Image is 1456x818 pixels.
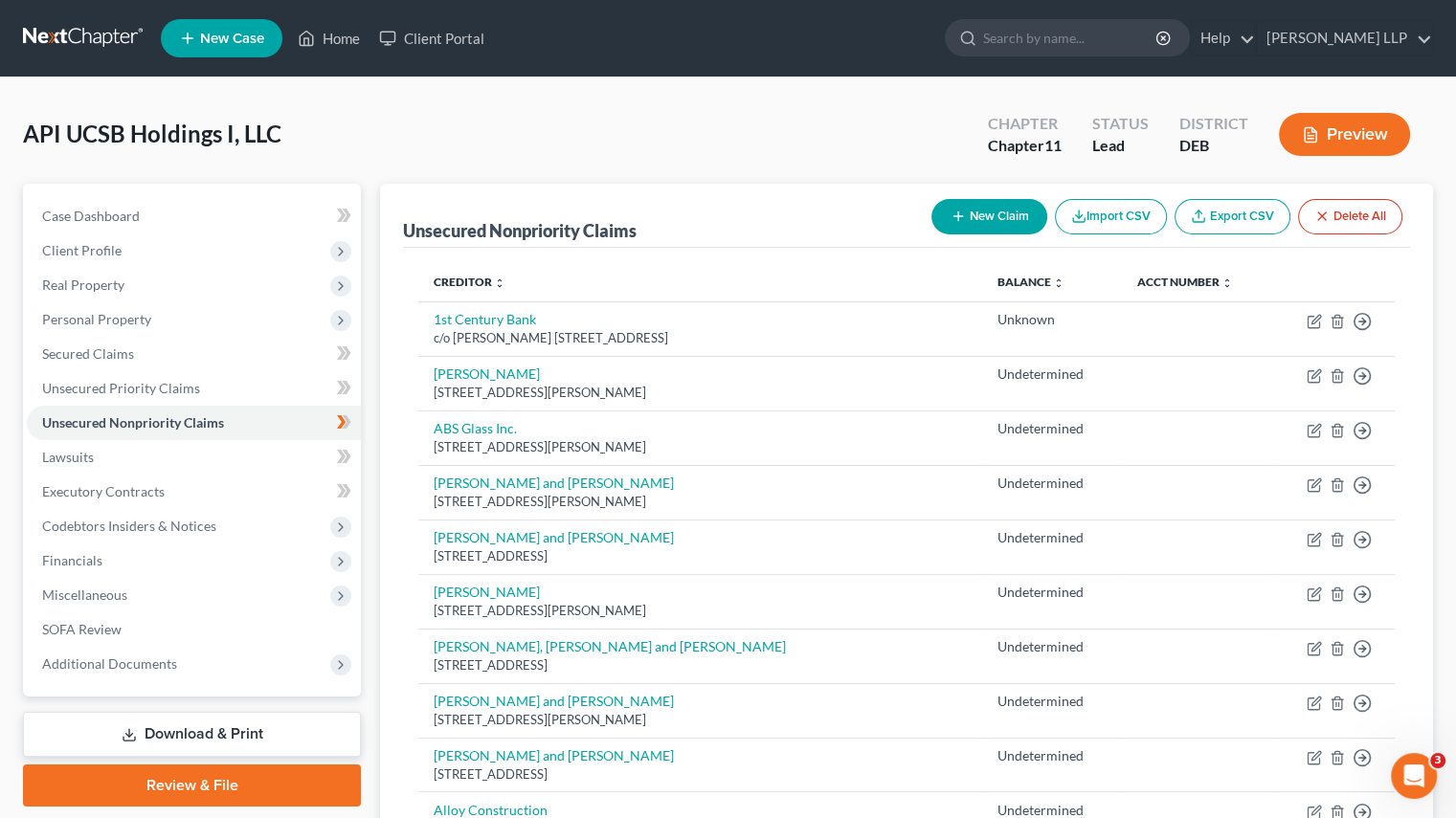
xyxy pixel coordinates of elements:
div: [STREET_ADDRESS] [434,547,967,565]
div: Undetermined [997,692,1106,711]
span: Case Dashboard [42,208,140,224]
div: Unsecured Nonpriority Claims [403,219,637,242]
a: Lawsuits [27,440,361,475]
a: Client Portal [370,21,494,55]
i: unfold_more [1053,277,1064,289]
span: SOFA Review [42,621,122,637]
div: Status [1092,113,1149,135]
span: Additional Documents [42,655,177,672]
span: Client Profile [42,242,122,258]
a: [PERSON_NAME] LLP [1257,21,1432,55]
div: Undetermined [997,474,1106,493]
div: District [1179,113,1248,135]
div: Chapter [988,135,1062,157]
iframe: Intercom live chat [1391,753,1437,799]
a: [PERSON_NAME], [PERSON_NAME] and [PERSON_NAME] [434,638,786,654]
span: New Case [200,32,264,46]
span: API UCSB Holdings I, LLC [23,120,281,147]
a: Unsecured Nonpriority Claims [27,406,361,440]
a: [PERSON_NAME] [434,584,540,600]
a: Review & File [23,764,361,807]
a: [PERSON_NAME] and [PERSON_NAME] [434,475,674,491]
div: Chapter [988,113,1062,135]
a: 1st Century Bank [434,311,536,327]
a: Creditor unfold_more [434,275,505,289]
i: unfold_more [1221,277,1232,289]
a: Help [1191,21,1255,55]
span: Real Property [42,276,124,293]
a: Home [288,21,370,55]
span: Lawsuits [42,449,94,465]
span: Unsecured Nonpriority Claims [42,414,224,431]
div: Undetermined [997,528,1106,547]
div: Undetermined [997,419,1106,438]
span: Miscellaneous [42,586,127,603]
input: Search by name... [983,20,1158,55]
button: Import CSV [1055,199,1167,234]
span: Financials [42,552,102,568]
a: Export CSV [1175,199,1290,234]
i: unfold_more [494,277,505,289]
a: Alloy Construction [434,802,548,818]
span: Personal Property [42,311,151,327]
div: Undetermined [997,746,1106,765]
a: Acct Number unfold_more [1136,275,1232,289]
button: Preview [1279,113,1410,156]
a: Executory Contracts [27,475,361,509]
div: [STREET_ADDRESS][PERSON_NAME] [434,493,967,511]
span: Executory Contracts [42,483,165,499]
div: Lead [1092,135,1149,157]
a: Secured Claims [27,337,361,371]
div: DEB [1179,135,1248,157]
a: [PERSON_NAME] [434,365,540,382]
div: Unknown [997,310,1106,329]
div: c/o [PERSON_NAME] [STREET_ADDRESS] [434,329,967,347]
span: 11 [1044,136,1062,154]
a: [PERSON_NAME] and [PERSON_NAME] [434,747,674,763]
a: SOFA Review [27,612,361,647]
div: [STREET_ADDRESS][PERSON_NAME] [434,711,967,729]
a: Unsecured Priority Claims [27,371,361,406]
span: Codebtors Insiders & Notices [42,518,216,534]
a: Balance unfold_more [997,275,1064,289]
div: Undetermined [997,583,1106,602]
a: [PERSON_NAME] and [PERSON_NAME] [434,529,674,545]
div: [STREET_ADDRESS][PERSON_NAME] [434,602,967,620]
button: Delete All [1298,199,1402,234]
button: New Claim [931,199,1047,234]
a: ABS Glass Inc. [434,420,517,436]
div: [STREET_ADDRESS][PERSON_NAME] [434,384,967,402]
span: 3 [1430,753,1445,768]
div: [STREET_ADDRESS][PERSON_NAME] [434,438,967,456]
a: Download & Print [23,712,361,757]
div: [STREET_ADDRESS] [434,765,967,784]
a: Case Dashboard [27,199,361,233]
a: [PERSON_NAME] and [PERSON_NAME] [434,693,674,709]
span: Secured Claims [42,345,134,362]
div: Undetermined [997,365,1106,384]
div: [STREET_ADDRESS] [434,656,967,674]
div: Undetermined [997,637,1106,656]
span: Unsecured Priority Claims [42,380,200,396]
